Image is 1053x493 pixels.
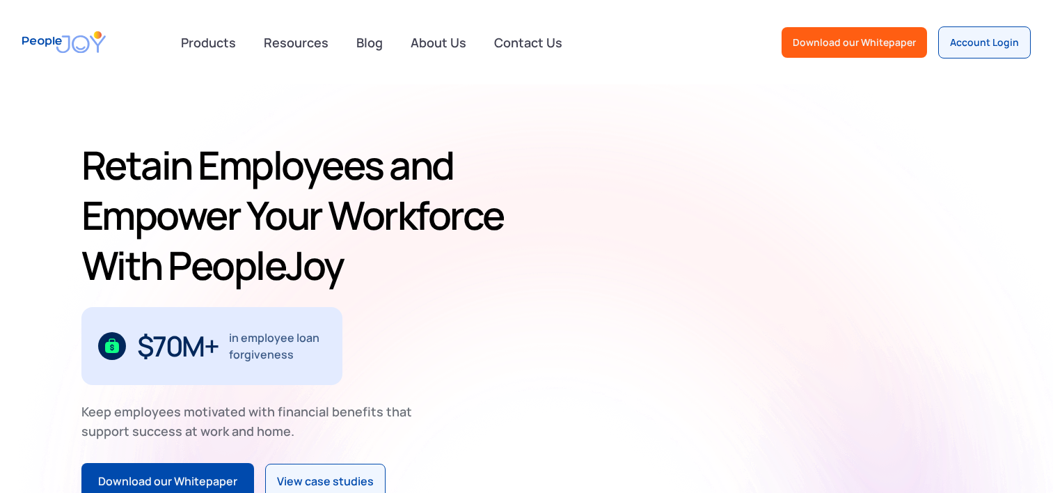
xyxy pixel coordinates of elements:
div: Keep employees motivated with financial benefits that support success at work and home. [81,402,424,441]
a: home [22,22,106,62]
div: in employee loan forgiveness [229,329,326,363]
a: About Us [402,27,475,58]
h1: Retain Employees and Empower Your Workforce With PeopleJoy [81,140,521,290]
a: Download our Whitepaper [782,27,927,58]
div: Products [173,29,244,56]
a: Contact Us [486,27,571,58]
a: Resources [255,27,337,58]
a: Account Login [938,26,1031,58]
div: Account Login [950,36,1019,49]
div: 1 / 3 [81,307,342,385]
div: View case studies [277,473,374,491]
div: $70M+ [137,335,219,357]
div: Download our Whitepaper [98,473,237,491]
div: Download our Whitepaper [793,36,916,49]
a: Blog [348,27,391,58]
